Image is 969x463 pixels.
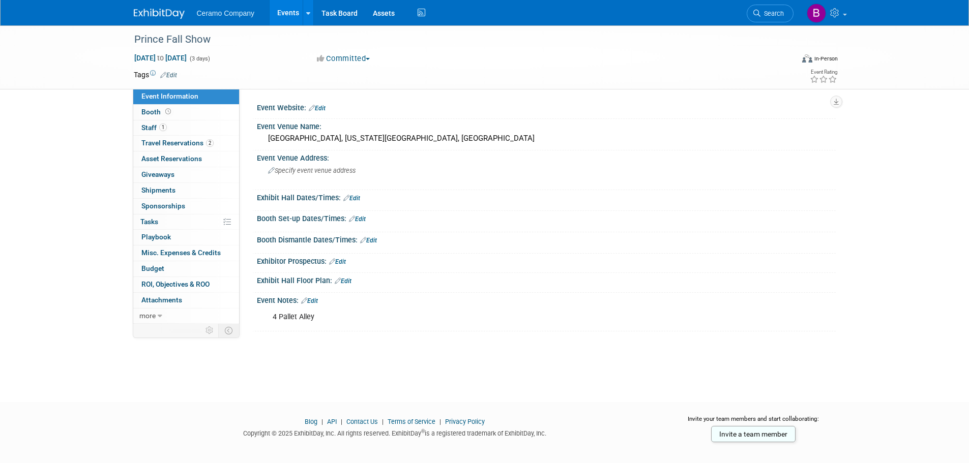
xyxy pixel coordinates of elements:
[445,418,485,425] a: Privacy Policy
[814,55,838,63] div: In-Person
[802,54,812,63] img: Format-Inperson.png
[141,264,164,272] span: Budget
[141,155,202,163] span: Asset Reservations
[257,100,836,113] div: Event Website:
[141,139,214,147] span: Travel Reservations
[343,195,360,202] a: Edit
[747,5,794,22] a: Search
[257,232,836,245] div: Booth Dismantle Dates/Times:
[218,324,239,337] td: Toggle Event Tabs
[807,4,826,23] img: Brian Howard
[133,89,239,104] a: Event Information
[257,119,836,132] div: Event Venue Name:
[133,214,239,230] a: Tasks
[421,428,425,434] sup: ®
[131,30,778,49] div: Prince Fall Show
[360,237,377,244] a: Edit
[141,233,171,241] span: Playbook
[437,418,444,425] span: |
[257,150,836,163] div: Event Venue Address:
[159,124,167,131] span: 1
[133,199,239,214] a: Sponsorships
[156,54,165,62] span: to
[134,9,185,19] img: ExhibitDay
[141,249,221,257] span: Misc. Expenses & Credits
[189,55,210,62] span: (3 days)
[265,131,828,146] div: [GEOGRAPHIC_DATA], [US_STATE][GEOGRAPHIC_DATA], [GEOGRAPHIC_DATA]
[160,72,177,79] a: Edit
[257,190,836,203] div: Exhibit Hall Dates/Times:
[141,202,185,210] span: Sponsorships
[140,218,158,226] span: Tasks
[206,139,214,147] span: 2
[266,307,724,327] div: 4 Pallet Alley
[313,53,374,64] button: Committed
[134,53,187,63] span: [DATE] [DATE]
[257,254,836,267] div: Exhibitor Prospectus:
[201,324,219,337] td: Personalize Event Tab Strip
[133,293,239,308] a: Attachments
[133,261,239,276] a: Budget
[388,418,435,425] a: Terms of Service
[257,211,836,224] div: Booth Set-up Dates/Times:
[141,280,210,288] span: ROI, Objectives & ROO
[379,418,386,425] span: |
[141,296,182,304] span: Attachments
[346,418,378,425] a: Contact Us
[305,418,317,425] a: Blog
[141,186,175,194] span: Shipments
[133,151,239,167] a: Asset Reservations
[133,245,239,261] a: Misc. Expenses & Credits
[141,170,174,178] span: Giveaways
[133,308,239,324] a: more
[327,418,337,425] a: API
[141,92,198,100] span: Event Information
[329,258,346,265] a: Edit
[133,167,239,182] a: Giveaways
[733,53,838,68] div: Event Format
[257,293,836,306] div: Event Notes:
[810,70,837,75] div: Event Rating
[338,418,345,425] span: |
[134,70,177,80] td: Tags
[197,9,255,17] span: Ceramo Company
[141,124,167,132] span: Staff
[133,136,239,151] a: Travel Reservations2
[335,277,351,285] a: Edit
[257,273,836,286] div: Exhibit Hall Floor Plan:
[349,215,366,223] a: Edit
[134,426,657,438] div: Copyright © 2025 ExhibitDay, Inc. All rights reserved. ExhibitDay is a registered trademark of Ex...
[133,183,239,198] a: Shipments
[141,108,173,116] span: Booth
[133,120,239,136] a: Staff1
[711,426,796,442] a: Invite a team member
[163,108,173,115] span: Booth not reserved yet
[133,230,239,245] a: Playbook
[760,10,784,17] span: Search
[268,167,356,174] span: Specify event venue address
[319,418,326,425] span: |
[139,312,156,320] span: more
[309,105,326,112] a: Edit
[301,297,318,304] a: Edit
[671,415,836,430] div: Invite your team members and start collaborating:
[133,277,239,292] a: ROI, Objectives & ROO
[133,105,239,120] a: Booth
